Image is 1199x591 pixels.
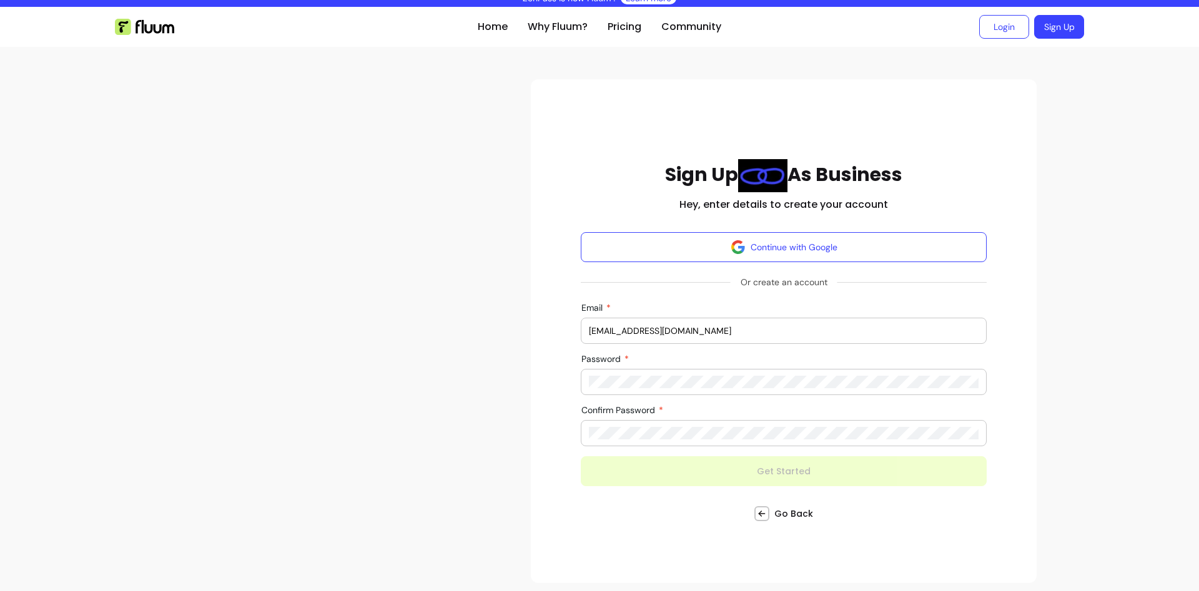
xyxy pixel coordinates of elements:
a: Pricing [608,19,641,34]
img: avatar [731,240,746,255]
a: Community [661,19,721,34]
span: Email [581,302,605,313]
a: Login [979,15,1029,39]
a: Go Back [754,506,813,521]
span: Password [581,353,623,364]
input: Password [589,376,979,388]
input: Email [589,325,979,337]
h1: Sign Up As Business [665,159,902,192]
a: Home [478,19,508,34]
span: Go Back [774,507,813,520]
input: Confirm Password [589,427,979,439]
span: Confirm Password [581,404,658,416]
img: link Blue [738,159,787,192]
span: Or create an account [731,271,837,293]
a: Sign Up [1034,15,1084,39]
img: Fluum Logo [115,19,174,35]
h2: Hey, enter details to create your account [679,197,888,212]
a: Why Fluum? [528,19,588,34]
button: Continue with Google [581,232,987,262]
